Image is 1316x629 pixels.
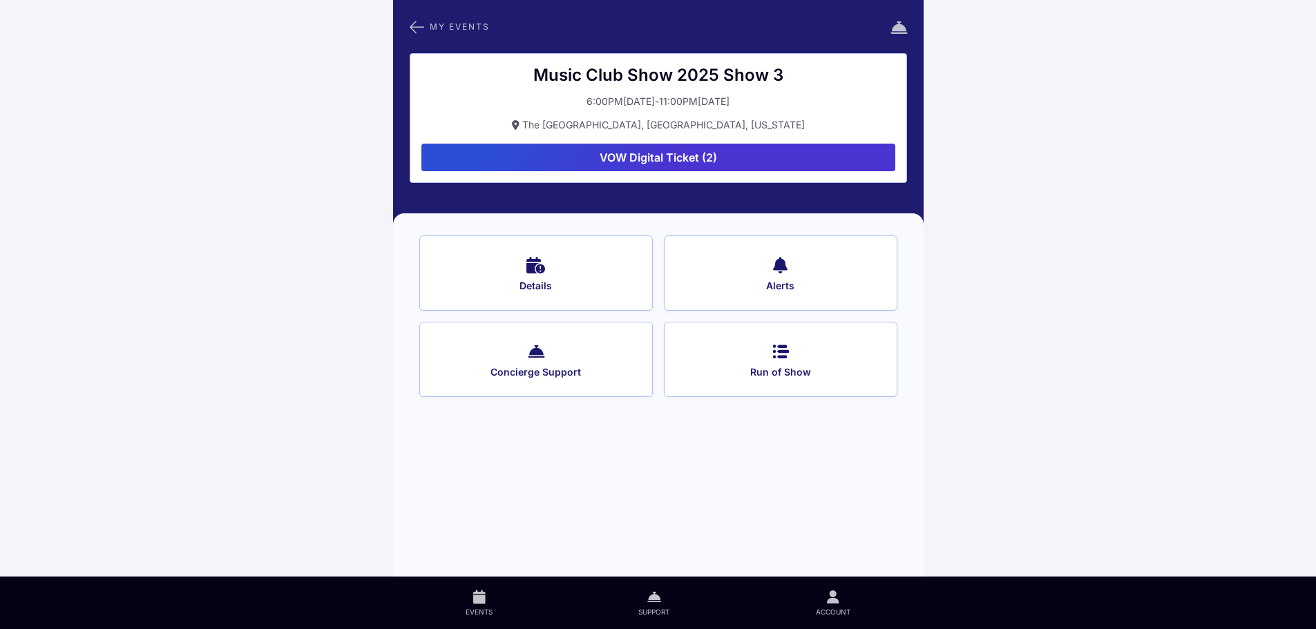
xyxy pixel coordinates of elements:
a: Support [566,577,743,629]
button: Alerts [664,235,897,311]
span: My Events [430,23,490,30]
button: My Events [410,18,490,36]
div: 11:00PM[DATE] [659,94,729,109]
button: Details [419,235,653,311]
span: Concierge Support [438,366,634,378]
span: Run of Show [683,366,879,378]
div: Music Club Show 2025 Show 3 [421,65,895,86]
span: Details [438,280,634,292]
span: The [GEOGRAPHIC_DATA], [GEOGRAPHIC_DATA], [US_STATE] [522,119,805,130]
button: Run of Show [664,322,897,397]
span: Alerts [683,280,879,292]
div: 6:00PM[DATE] [587,94,655,109]
button: 6:00PM[DATE]-11:00PM[DATE] [421,94,895,109]
button: VOW Digital Ticket (2) [421,144,895,171]
button: The [GEOGRAPHIC_DATA], [GEOGRAPHIC_DATA], [US_STATE] [421,117,895,133]
a: Account [743,577,923,629]
a: Events [393,577,566,629]
span: Support [638,607,669,617]
span: Events [466,607,493,617]
span: Account [816,607,850,617]
button: Concierge Support [419,322,653,397]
